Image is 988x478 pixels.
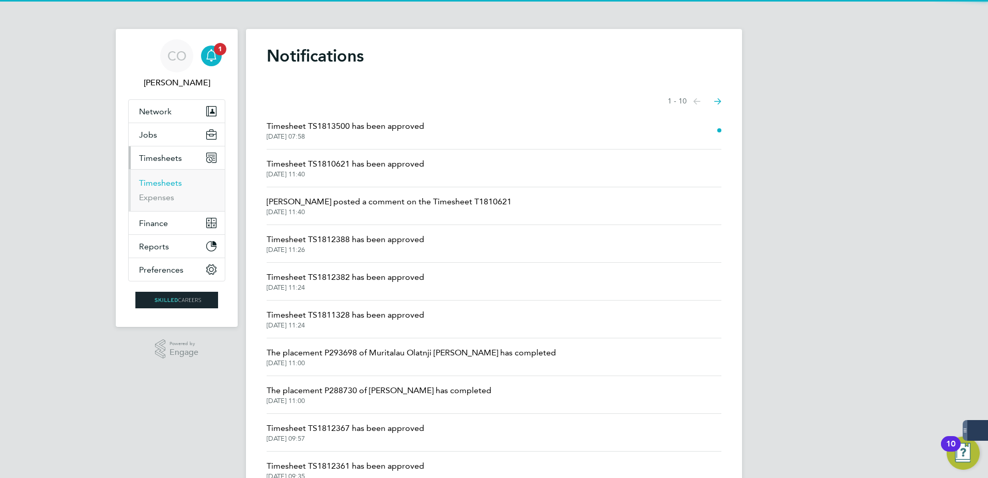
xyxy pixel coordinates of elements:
span: Timesheet TS1812388 has been approved [267,233,424,246]
span: [DATE] 11:40 [267,208,512,216]
span: Preferences [139,265,183,275]
a: Timesheet TS1812382 has been approved[DATE] 11:24 [267,271,424,292]
a: Timesheet TS1812388 has been approved[DATE] 11:26 [267,233,424,254]
span: [DATE] 11:24 [267,321,424,330]
span: [DATE] 11:40 [267,170,424,178]
a: The placement P293698 of Muritalau Olatnji [PERSON_NAME] has completed[DATE] 11:00 [267,347,556,367]
a: Timesheet TS1810621 has been approved[DATE] 11:40 [267,158,424,178]
span: Timesheet TS1813500 has been approved [267,120,424,132]
span: Timesheet TS1812367 has been approved [267,422,424,435]
span: Jobs [139,130,157,140]
a: Go to home page [128,292,225,308]
nav: Select page of notifications list [668,91,721,112]
a: Timesheet TS1811328 has been approved[DATE] 11:24 [267,309,424,330]
span: [DATE] 11:00 [267,359,556,367]
a: 1 [201,39,222,72]
button: Open Resource Center, 10 new notifications [947,437,980,470]
span: Network [139,107,172,116]
a: [PERSON_NAME] posted a comment on the Timesheet T1810621[DATE] 11:40 [267,196,512,216]
a: Timesheet TS1812367 has been approved[DATE] 09:57 [267,422,424,443]
div: Timesheets [129,169,225,211]
button: Network [129,100,225,123]
a: Timesheets [139,178,182,188]
button: Timesheets [129,146,225,169]
span: 1 - 10 [668,96,687,107]
span: Engage [169,348,198,357]
a: Timesheet TS1813500 has been approved[DATE] 07:58 [267,120,424,141]
span: Timesheets [139,153,182,163]
span: The placement P293698 of Muritalau Olatnji [PERSON_NAME] has completed [267,347,556,359]
span: Finance [139,218,168,228]
span: Timesheet TS1811328 has been approved [267,309,424,321]
span: Timesheet TS1812361 has been approved [267,460,424,472]
span: Craig O'Donovan [128,77,225,89]
span: CO [167,49,187,63]
span: Timesheet TS1812382 has been approved [267,271,424,283]
a: Powered byEngage [155,339,199,359]
span: Timesheet TS1810621 has been approved [267,158,424,170]
span: Powered by [169,339,198,348]
button: Preferences [129,258,225,281]
span: [DATE] 07:58 [267,132,424,141]
span: [PERSON_NAME] posted a comment on the Timesheet T1810621 [267,196,512,208]
span: 1 [214,43,226,55]
nav: Main navigation [116,29,238,327]
div: 10 [946,444,955,457]
span: [DATE] 11:24 [267,283,424,292]
button: Reports [129,235,225,258]
span: [DATE] 11:26 [267,246,424,254]
span: [DATE] 09:57 [267,435,424,443]
span: Reports [139,242,169,251]
span: [DATE] 11:00 [267,397,491,405]
a: Expenses [139,192,174,202]
span: The placement P288730 of [PERSON_NAME] has completed [267,384,491,397]
img: skilledcareers-logo-retina.png [135,292,218,308]
a: CO[PERSON_NAME] [128,39,225,89]
h1: Notifications [267,46,721,66]
button: Finance [129,212,225,234]
button: Jobs [129,123,225,146]
a: The placement P288730 of [PERSON_NAME] has completed[DATE] 11:00 [267,384,491,405]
